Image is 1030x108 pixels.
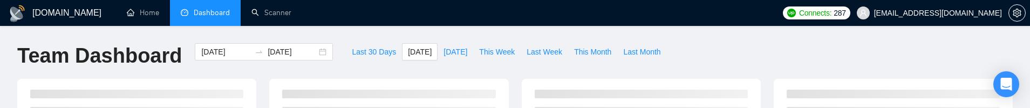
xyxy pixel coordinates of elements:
[251,8,291,17] a: searchScanner
[623,46,660,58] span: Last Month
[1009,9,1025,17] span: setting
[799,7,831,19] span: Connects:
[860,9,867,17] span: user
[408,46,432,58] span: [DATE]
[568,43,617,60] button: This Month
[479,46,515,58] span: This Week
[617,43,666,60] button: Last Month
[521,43,568,60] button: Last Week
[574,46,611,58] span: This Month
[268,46,317,58] input: End date
[444,46,467,58] span: [DATE]
[473,43,521,60] button: This Week
[201,46,250,58] input: Start date
[1008,4,1026,22] button: setting
[127,8,159,17] a: homeHome
[9,5,26,22] img: logo
[17,43,182,69] h1: Team Dashboard
[1008,9,1026,17] a: setting
[346,43,402,60] button: Last 30 Days
[993,71,1019,97] div: Open Intercom Messenger
[194,8,230,17] span: Dashboard
[181,9,188,16] span: dashboard
[787,9,796,17] img: upwork-logo.png
[527,46,562,58] span: Last Week
[834,7,845,19] span: 287
[402,43,438,60] button: [DATE]
[255,48,263,56] span: to
[255,48,263,56] span: swap-right
[352,46,396,58] span: Last 30 Days
[438,43,473,60] button: [DATE]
